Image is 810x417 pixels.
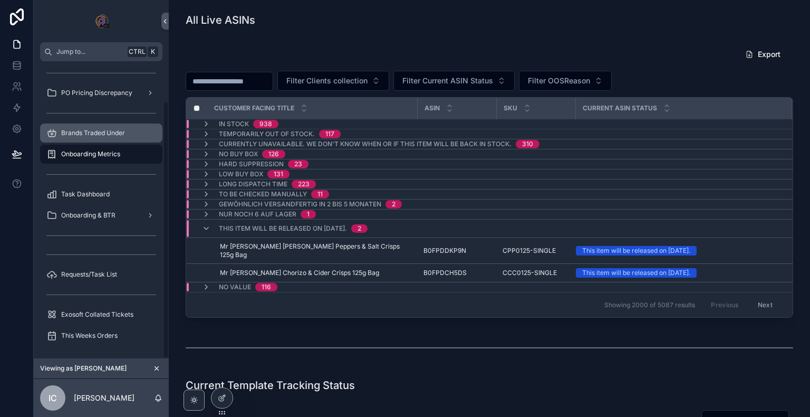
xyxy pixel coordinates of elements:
button: Next [750,297,780,313]
span: Exosoft Collated Tickets [61,310,133,319]
button: Jump to...CtrlK [40,42,162,61]
div: 117 [325,130,334,138]
span: CPP0125-SINGLE [503,247,556,255]
a: CPP0125-SINGLE [503,247,569,255]
span: Filter OOSReason [528,75,590,86]
span: Temporarily out of stock. [219,130,315,138]
a: PO Pricing Discrepancy [40,83,162,102]
a: Exosoft Collated Tickets [40,305,162,324]
span: IC [49,392,57,404]
span: To Be Checked Manually [219,190,307,198]
span: B0FPDDKP9N [423,247,466,255]
span: Onboarding & BTR [61,211,115,220]
span: Brands Traded Under [61,129,125,137]
span: In stock [219,120,249,128]
a: Onboarding Metrics [40,145,162,164]
div: This item will be released on [DATE]. [582,268,690,278]
button: Export [737,45,789,64]
span: This Weeks Orders [61,331,118,340]
span: No value [219,283,251,291]
a: B0FPDCH5DS [423,269,490,277]
button: Select Button [519,71,612,91]
span: Task Dashboard [61,190,110,198]
a: B0FPDDKP9N [423,247,490,255]
a: CCC0125-SINGLE [503,269,569,277]
div: 2 [392,200,396,209]
h1: All Live ASINs [186,13,255,27]
button: Select Button [277,71,389,91]
div: 938 [259,120,272,128]
span: Currently unavailable. We don't know when or if this item will be back in stock. [219,140,512,148]
a: Brands Traded Under [40,124,162,143]
span: Filter Clients collection [286,75,368,86]
span: Current ASIN Status [583,104,657,112]
a: Task Dashboard [40,185,162,204]
div: 223 [298,180,310,188]
div: scrollable content [34,61,169,358]
a: Mr [PERSON_NAME] [PERSON_NAME] Peppers & Salt Crisps 125g Bag [220,242,411,259]
span: SKU [504,104,517,112]
span: Ctrl [128,46,147,57]
a: Onboarding & BTR [40,206,162,225]
span: Long Dispatch Time [219,180,287,188]
span: No Buy box [219,150,258,158]
span: Nur noch 6 auf Lager [219,210,296,219]
span: This item will be released on [DATE]. [219,224,347,233]
p: [PERSON_NAME] [74,393,134,403]
a: This item will be released on [DATE]. [576,246,779,255]
div: 131 [274,170,283,178]
span: Onboarding Metrics [61,150,120,158]
div: This item will be released on [DATE]. [582,246,690,255]
span: B0FPDCH5DS [423,269,467,277]
button: Select Button [393,71,515,91]
a: Mr [PERSON_NAME] Chorizo & Cider Crisps 125g Bag [220,269,411,277]
span: Low Buy Box [219,170,263,178]
span: Viewing as [PERSON_NAME] [40,364,127,373]
span: Hard Suppression [219,160,284,168]
a: Requests/Task List [40,265,162,284]
span: Requests/Task List [61,270,117,279]
a: This Weeks Orders [40,326,162,345]
div: 310 [522,140,533,148]
span: Showing 2000 of 5087 results [604,301,695,309]
div: 2 [358,224,361,233]
span: Mr [PERSON_NAME] Chorizo & Cider Crisps 125g Bag [220,269,379,277]
div: 116 [262,283,271,291]
span: ASIN [425,104,440,112]
a: This item will be released on [DATE]. [576,268,779,278]
span: Customer Facing Title [214,104,294,112]
h1: Current Template Tracking Status [186,378,355,393]
div: 1 [307,210,310,219]
div: 23 [294,160,302,168]
span: K [149,48,157,56]
span: Gewöhnlich versandfertig in 2 bis 5 Monaten [219,200,381,209]
div: 126 [268,150,279,158]
div: 11 [317,190,323,198]
span: CCC0125-SINGLE [503,269,557,277]
span: Filter Current ASIN Status [402,75,493,86]
span: PO Pricing Discrepancy [61,89,132,97]
img: App logo [93,13,110,30]
span: Jump to... [56,48,123,56]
